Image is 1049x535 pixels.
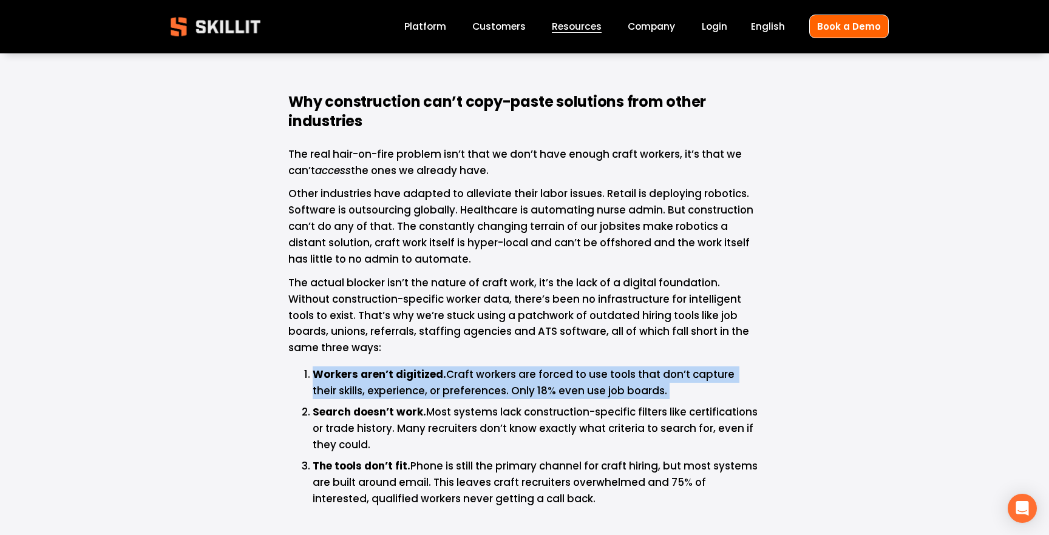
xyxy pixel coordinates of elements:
span: English [751,19,785,33]
a: Platform [404,19,446,35]
p: The actual blocker isn’t the nature of craft work, it’s the lack of a digital foundation. Without... [288,275,761,356]
span: Resources [552,19,602,33]
p: Most systems lack construction-specific filters like certifications or trade history. Many recrui... [313,404,761,453]
p: Other industries have adapted to alleviate their labor issues. Retail is deploying robotics. Soft... [288,186,761,267]
a: folder dropdown [552,19,602,35]
p: The real hair-on-fire problem isn’t that we don’t have enough craft workers, it’s that we can’t t... [288,146,761,179]
a: Company [628,19,675,35]
strong: Workers aren’t digitized. [313,367,446,382]
strong: Search doesn’t work. [313,405,426,419]
p: Phone is still the primary channel for craft hiring, but most systems are built around email. Thi... [313,458,761,507]
div: Open Intercom Messenger [1008,494,1037,523]
strong: The tools don’t fit. [313,459,410,473]
a: Customers [472,19,526,35]
a: Login [702,19,727,35]
a: Book a Demo [809,15,889,38]
img: Skillit [160,8,271,45]
em: access [315,163,351,178]
strong: Why construction can’t copy-paste solutions from other industries [288,92,709,131]
div: language picker [751,19,785,35]
p: Craft workers are forced to use tools that don’t capture their skills, experience, or preferences... [313,366,761,399]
